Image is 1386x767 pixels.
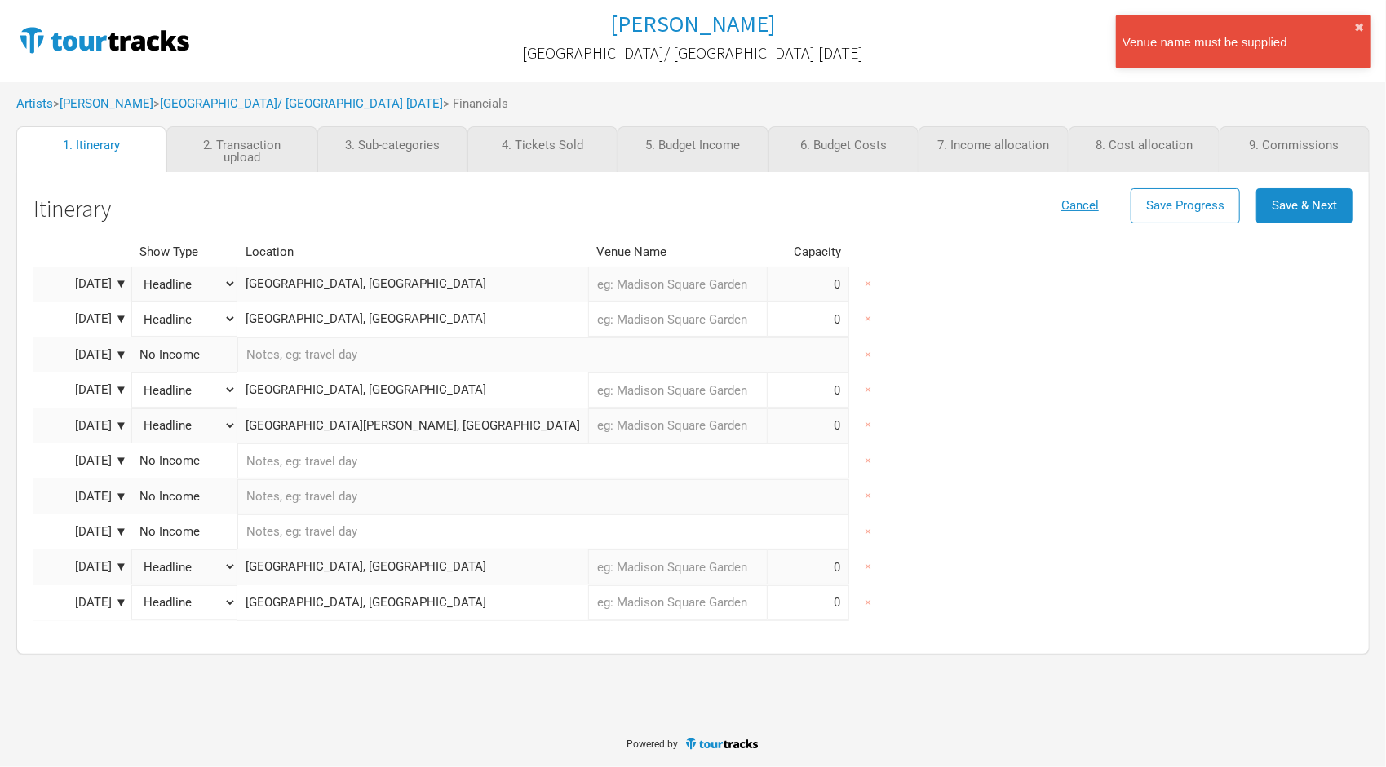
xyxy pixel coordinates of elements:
[153,98,443,110] span: >
[849,478,887,514] button: ×
[38,384,127,396] div: [DATE] ▼
[237,238,588,267] th: Location
[849,585,887,620] button: ×
[38,278,127,290] div: [DATE] ▼
[523,36,864,70] a: [GEOGRAPHIC_DATA]/ [GEOGRAPHIC_DATA] [DATE]
[16,24,193,56] img: TourTracks
[523,44,864,62] h2: [GEOGRAPHIC_DATA]/ [GEOGRAPHIC_DATA] [DATE]
[246,597,580,609] div: Vancouver, Canada
[1069,126,1219,172] a: 8. Cost allocation
[237,514,849,549] input: Notes, eg: travel day
[131,478,237,514] td: No Income
[131,238,237,267] th: Show Type
[237,443,849,478] input: Notes, eg: travel day
[849,620,887,655] button: ×
[611,9,776,38] h1: [PERSON_NAME]
[618,126,768,172] a: 5. Budget Income
[849,372,887,408] button: ×
[38,491,127,503] div: [DATE] ▼
[588,549,768,584] input: eg: Madison Square Garden
[131,337,237,372] td: No Income
[246,384,580,396] div: Irvine, United States
[849,443,887,478] button: ×
[1354,22,1364,33] button: close
[246,561,580,573] div: Victoria, Canada
[588,267,768,302] input: eg: Madison Square Garden
[16,96,53,111] a: Artists
[849,514,887,549] button: ×
[38,455,127,467] div: [DATE] ▼
[443,98,508,110] span: > Financials
[1220,126,1370,172] a: 9. Commissions
[849,302,887,337] button: ×
[849,267,887,302] button: ×
[588,408,768,443] input: eg: Madison Square Garden
[768,126,919,172] a: 6. Budget Costs
[317,126,467,172] a: 3. Sub-categories
[38,349,127,361] div: [DATE] ▼
[246,313,580,325] div: Las Vegas, United States
[588,585,768,620] input: eg: Madison Square Garden
[38,561,127,573] div: [DATE] ▼
[1046,188,1114,223] button: Cancel
[684,737,759,751] img: TourTracks
[131,443,237,478] td: No Income
[131,514,237,549] td: No Income
[16,126,166,172] a: 1. Itinerary
[246,420,580,432] div: San Jose, United States
[849,337,887,372] button: ×
[1123,36,1354,48] div: Venue name must be supplied
[1146,198,1224,213] span: Save Progress
[160,96,443,111] a: [GEOGRAPHIC_DATA]/ [GEOGRAPHIC_DATA] [DATE]
[38,420,127,432] div: [DATE] ▼
[1256,188,1353,223] button: Save & Next
[611,11,776,37] a: [PERSON_NAME]
[588,302,768,337] input: eg: Madison Square Garden
[919,126,1069,172] a: 7. Income allocation
[237,337,849,372] input: Notes, eg: travel day
[38,526,127,538] div: [DATE] ▼
[1272,198,1337,213] span: Save & Next
[849,408,887,443] button: ×
[1131,188,1240,223] button: Save Progress
[1046,198,1114,213] a: Cancel
[246,278,580,290] div: Las Vegas, United States
[849,549,887,584] button: ×
[131,620,237,655] td: No Income
[38,313,127,325] div: [DATE] ▼
[33,196,111,222] h1: Itinerary
[627,739,678,751] span: Powered by
[166,126,317,172] a: 2. Transaction upload
[768,238,849,267] th: Capacity
[60,96,153,111] a: [PERSON_NAME]
[237,479,849,514] input: Notes, eg: travel day
[588,372,768,408] input: eg: Madison Square Garden
[53,98,153,110] span: >
[237,620,849,655] input: Notes, eg: travel day
[38,597,127,609] div: [DATE] ▼
[467,126,618,172] a: 4. Tickets Sold
[588,238,768,267] th: Venue Name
